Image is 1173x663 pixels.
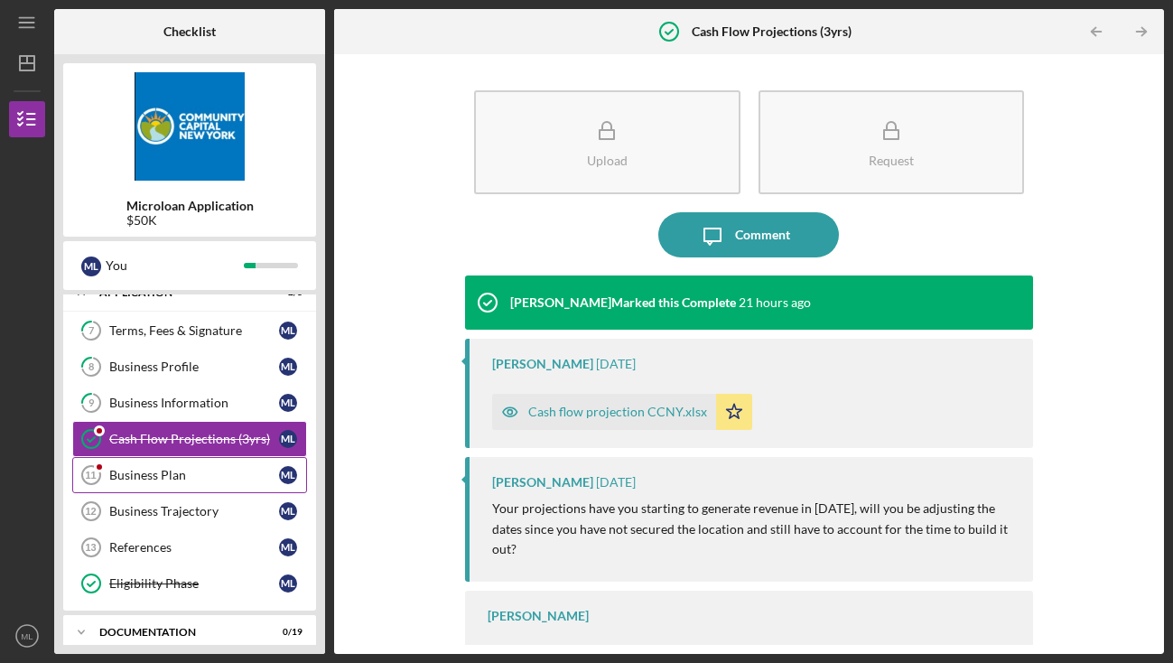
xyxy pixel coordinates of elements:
[72,349,307,385] a: 8Business ProfileML
[658,212,839,257] button: Comment
[109,468,279,482] div: Business Plan
[72,313,307,349] a: 7Terms, Fees & SignatureML
[72,385,307,421] a: 9Business InformationML
[528,405,707,419] div: Cash flow projection CCNY.xlsx
[735,212,790,257] div: Comment
[72,421,307,457] a: Cash Flow Projections (3yrs)ML
[81,257,101,276] div: M L
[596,475,636,490] time: 2025-07-10 16:07
[72,529,307,565] a: 13ReferencesML
[279,430,297,448] div: M L
[739,295,811,310] time: 2025-09-14 19:20
[85,542,96,553] tspan: 13
[109,396,279,410] div: Business Information
[9,618,45,654] button: ML
[587,154,628,167] div: Upload
[109,576,279,591] div: Eligibility Phase
[88,397,95,409] tspan: 9
[63,72,316,181] img: Product logo
[492,499,1015,559] p: Your projections have you starting to generate revenue in [DATE], will you be adjusting the dates...
[72,457,307,493] a: 11Business PlanML
[72,493,307,529] a: 12Business TrajectoryML
[109,504,279,518] div: Business Trajectory
[759,90,1025,194] button: Request
[163,24,216,39] b: Checklist
[692,24,852,39] b: Cash Flow Projections (3yrs)
[279,394,297,412] div: M L
[21,631,33,641] text: ML
[85,506,96,517] tspan: 12
[279,322,297,340] div: M L
[99,627,257,638] div: Documentation
[492,357,593,371] div: [PERSON_NAME]
[492,475,593,490] div: [PERSON_NAME]
[270,627,303,638] div: 0 / 19
[596,357,636,371] time: 2025-07-10 16:08
[279,502,297,520] div: M L
[869,154,914,167] div: Request
[106,250,244,281] div: You
[474,90,740,194] button: Upload
[279,358,297,376] div: M L
[510,295,736,310] div: [PERSON_NAME] Marked this Complete
[109,540,279,555] div: References
[85,470,96,481] tspan: 11
[279,466,297,484] div: M L
[109,323,279,338] div: Terms, Fees & Signature
[88,325,95,337] tspan: 7
[488,609,589,623] div: [PERSON_NAME]
[109,360,279,374] div: Business Profile
[72,565,307,602] a: Eligibility PhaseML
[126,199,254,213] b: Microloan Application
[279,538,297,556] div: M L
[279,574,297,593] div: M L
[492,394,752,430] button: Cash flow projection CCNY.xlsx
[109,432,279,446] div: Cash Flow Projections (3yrs)
[88,361,94,373] tspan: 8
[126,213,254,228] div: $50K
